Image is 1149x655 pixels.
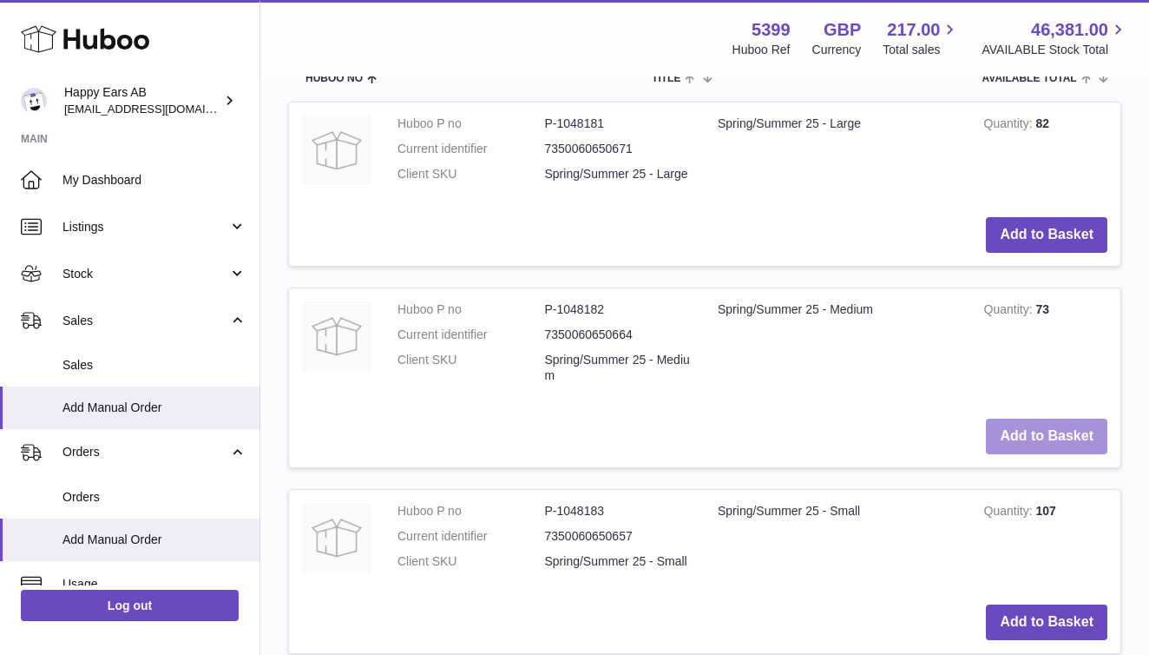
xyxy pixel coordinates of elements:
div: Currency [812,42,862,58]
button: Add to Basket [986,217,1107,253]
dd: Spring/Summer 25 - Large [545,166,693,182]
img: Spring/Summer 25 - Large [302,116,371,185]
span: Usage [62,576,246,592]
dd: 7350060650657 [545,528,693,545]
span: Total sales [883,42,960,58]
dd: P-1048182 [545,301,693,318]
strong: Quantity [984,504,1036,522]
a: Log out [21,590,239,621]
dt: Huboo P no [397,503,545,519]
dt: Huboo P no [397,301,545,318]
span: Title [652,73,680,84]
span: Sales [62,357,246,374]
img: Spring/Summer 25 - Small [302,503,371,572]
dd: Spring/Summer 25 - Small [545,553,693,570]
dd: 7350060650671 [545,141,693,157]
span: Orders [62,444,228,460]
dt: Current identifier [397,528,545,545]
span: 46,381.00 [1031,18,1108,42]
dd: 7350060650664 [545,327,693,343]
a: 46,381.00 AVAILABLE Stock Total [982,18,1128,58]
strong: Quantity [984,116,1036,135]
span: 217.00 [887,18,940,42]
div: Happy Ears AB [64,84,220,117]
td: Spring/Summer 25 - Large [705,103,971,204]
dt: Current identifier [397,141,545,157]
strong: 5399 [752,18,791,42]
td: 107 [971,490,1120,592]
span: Stock [62,266,228,282]
dt: Current identifier [397,327,545,343]
strong: GBP [824,18,861,42]
td: 73 [971,288,1120,407]
span: My Dashboard [62,172,246,189]
td: Spring/Summer 25 - Small [705,490,971,592]
dt: Huboo P no [397,116,545,132]
img: Spring/Summer 25 - Medium [302,301,371,371]
dt: Client SKU [397,352,545,385]
span: Listings [62,219,228,235]
strong: Quantity [984,302,1036,321]
img: 3pl@happyearsearplugs.com [21,88,47,114]
dt: Client SKU [397,166,545,182]
button: Add to Basket [986,419,1107,454]
dd: P-1048183 [545,503,693,519]
dd: P-1048181 [545,116,693,132]
span: [EMAIL_ADDRESS][DOMAIN_NAME] [64,102,255,116]
span: Add Manual Order [62,532,246,548]
button: Add to Basket [986,605,1107,640]
a: 217.00 Total sales [883,18,960,58]
dt: Client SKU [397,553,545,570]
span: Orders [62,489,246,506]
div: Huboo Ref [732,42,791,58]
td: Spring/Summer 25 - Medium [705,288,971,407]
span: Add Manual Order [62,400,246,416]
td: 82 [971,103,1120,204]
span: Sales [62,313,228,329]
span: AVAILABLE Stock Total [982,42,1128,58]
span: AVAILABLE Total [982,73,1077,84]
span: Huboo no [305,73,363,84]
dd: Spring/Summer 25 - Medium [545,352,693,385]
